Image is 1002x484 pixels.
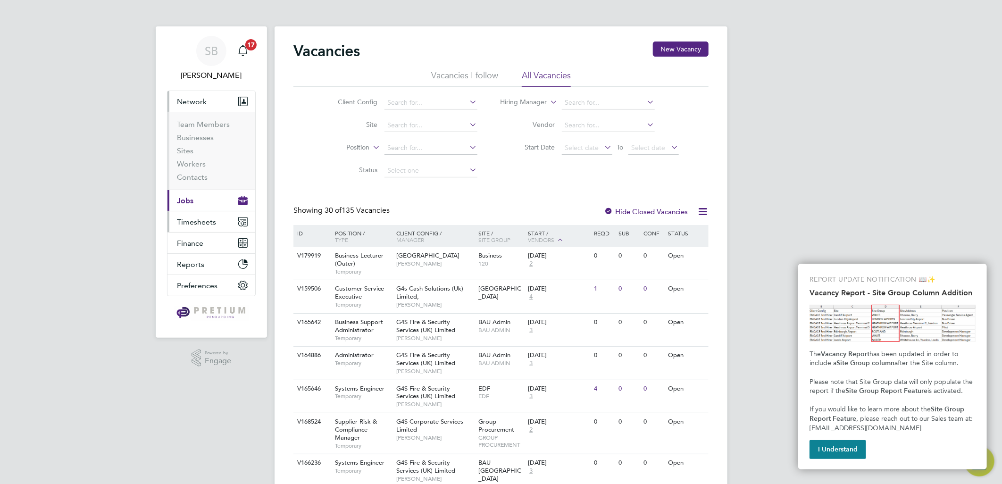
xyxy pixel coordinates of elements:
span: has been updated in order to include a [810,350,960,367]
span: [PERSON_NAME] [396,260,474,267]
input: Search for... [562,119,655,132]
span: Timesheets [177,217,216,226]
div: Showing [293,206,392,216]
span: BAU - [GEOGRAPHIC_DATA] [479,459,522,483]
span: 135 Vacancies [325,206,390,215]
span: G4S Fire & Security Services (UK) Limited [396,351,455,367]
span: 2 [528,260,534,268]
div: V165646 [295,380,328,398]
div: 0 [617,413,641,431]
div: 0 [641,413,666,431]
a: Contacts [177,173,208,182]
span: Finance [177,239,203,248]
div: V168524 [295,413,328,431]
span: Business Support Administrator [335,318,383,334]
a: Go to account details [167,36,256,81]
span: 2 [528,426,534,434]
span: Temporary [335,359,392,367]
div: ID [295,225,328,241]
input: Select one [384,164,477,177]
strong: Site Group Report Feature [845,387,927,395]
span: If you would like to learn more about the [810,405,931,413]
div: [DATE] [528,459,589,467]
span: Site Group [479,236,511,243]
span: Type [335,236,348,243]
div: 0 [592,413,616,431]
div: Open [666,380,707,398]
li: Vacancies I follow [431,70,498,87]
span: after the Site column. [894,359,959,367]
span: G4S Fire & Security Services (UK) Limited [396,459,455,475]
div: 0 [617,247,641,265]
div: Open [666,347,707,364]
div: Sub [617,225,641,241]
span: G4S Corporate Services Limited [396,417,463,434]
input: Search for... [384,142,477,155]
label: Start Date [501,143,555,151]
span: EDF [479,392,524,400]
button: New Vacancy [653,42,709,57]
span: 3 [528,467,534,475]
div: Status [666,225,707,241]
div: 0 [592,314,616,331]
span: [PERSON_NAME] [396,434,474,442]
span: Manager [396,236,424,243]
input: Search for... [384,119,477,132]
span: 4 [528,293,534,301]
span: 3 [528,392,534,401]
div: [DATE] [528,318,589,326]
div: 0 [641,347,666,364]
span: 3 [528,326,534,334]
span: Temporary [335,334,392,342]
span: [GEOGRAPHIC_DATA] [479,284,522,300]
label: Client Config [324,98,378,106]
span: 30 of [325,206,342,215]
div: 0 [592,454,616,472]
label: Hide Closed Vacancies [604,207,688,216]
a: Team Members [177,120,230,129]
div: Start / [526,225,592,249]
span: G4S Fire & Security Services (UK) Limited [396,384,455,401]
span: Network [177,97,207,106]
div: Open [666,454,707,472]
div: Client Config / [394,225,476,248]
div: 4 [592,380,616,398]
label: Status [324,166,378,174]
span: GROUP PROCUREMENT [479,434,524,449]
span: Customer Service Executive [335,284,384,300]
a: Sites [177,146,193,155]
span: Please note that Site Group data will only populate the report if the [810,378,975,395]
div: Open [666,280,707,298]
nav: Main navigation [156,26,267,338]
a: Workers [177,159,206,168]
span: [PERSON_NAME] [396,401,474,408]
span: Business Lecturer (Outer) [335,251,384,267]
span: Reports [177,260,204,269]
span: BAU ADMIN [479,359,524,367]
div: Conf [641,225,666,241]
span: SB [205,45,218,57]
div: 0 [592,247,616,265]
span: is activated. [927,387,963,395]
span: 3 [528,359,534,367]
div: Open [666,247,707,265]
div: V166236 [295,454,328,472]
span: G4S Fire & Security Services (UK) Limited [396,318,455,334]
div: Open [666,413,707,431]
span: [GEOGRAPHIC_DATA] [396,251,459,259]
strong: Vacancy Report [821,350,869,358]
span: BAU Admin [479,318,511,326]
span: The [810,350,821,358]
span: Systems Engineer [335,459,384,467]
img: Site Group Column in Vacancy Report [810,305,976,342]
span: Supplier Risk & Compliance Manager [335,417,377,442]
div: Vacancy Report - Site Group Column Addition [798,264,987,469]
a: Go to home page [167,306,256,321]
span: Jobs [177,196,193,205]
span: Temporary [335,442,392,450]
span: Select date [632,143,666,152]
label: Site [324,120,378,129]
div: Reqd [592,225,616,241]
div: [DATE] [528,385,589,393]
div: Open [666,314,707,331]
